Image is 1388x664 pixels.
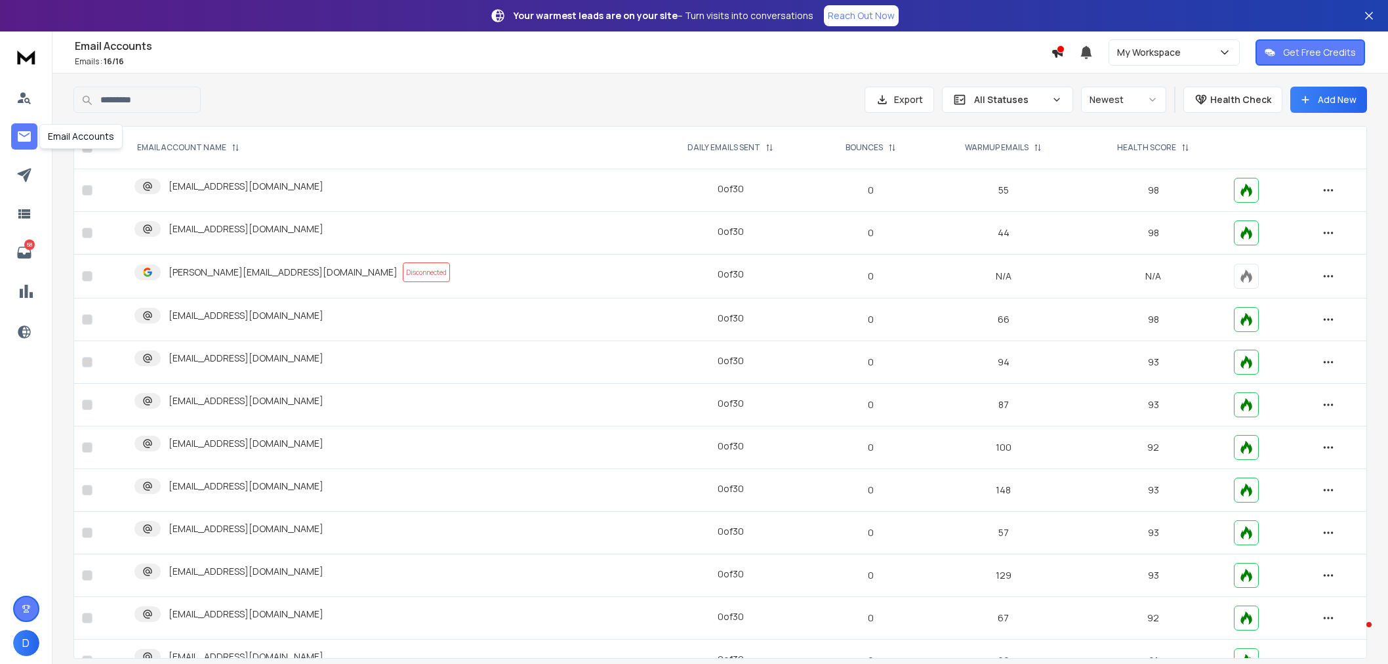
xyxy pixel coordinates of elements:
button: D [13,630,39,656]
td: 98 [1080,212,1227,255]
td: 129 [927,554,1080,597]
div: 0 of 30 [718,225,744,238]
td: 93 [1080,512,1227,554]
p: 0 [823,270,919,283]
td: 93 [1080,341,1227,384]
div: 0 of 30 [718,182,744,196]
td: 55 [927,169,1080,212]
td: 98 [1080,169,1227,212]
td: N/A [927,255,1080,299]
p: Get Free Credits [1283,46,1356,59]
p: N/A [1088,270,1219,283]
p: 0 [823,184,919,197]
p: [EMAIL_ADDRESS][DOMAIN_NAME] [169,565,323,578]
div: 0 of 30 [718,268,744,281]
p: Emails : [75,56,1051,67]
p: [EMAIL_ADDRESS][DOMAIN_NAME] [169,437,323,450]
p: 0 [823,226,919,239]
td: 92 [1080,597,1227,640]
p: 0 [823,484,919,497]
td: 94 [927,341,1080,384]
p: WARMUP EMAILS [965,142,1029,153]
p: 0 [823,356,919,369]
p: [EMAIL_ADDRESS][DOMAIN_NAME] [169,222,323,236]
div: EMAIL ACCOUNT NAME [137,142,239,153]
td: 66 [927,299,1080,341]
td: 93 [1080,554,1227,597]
div: 0 of 30 [718,440,744,453]
h1: Email Accounts [75,38,1051,54]
p: Health Check [1210,93,1271,106]
p: 0 [823,569,919,582]
td: 87 [927,384,1080,426]
p: [EMAIL_ADDRESS][DOMAIN_NAME] [169,650,323,663]
div: 0 of 30 [718,397,744,410]
p: [EMAIL_ADDRESS][DOMAIN_NAME] [169,608,323,621]
span: 16 / 16 [104,56,124,67]
p: [EMAIL_ADDRESS][DOMAIN_NAME] [169,394,323,407]
div: 0 of 30 [718,354,744,367]
div: 0 of 30 [718,610,744,623]
p: All Statuses [974,93,1046,106]
p: My Workspace [1117,46,1186,59]
td: 93 [1080,384,1227,426]
td: 67 [927,597,1080,640]
p: [EMAIL_ADDRESS][DOMAIN_NAME] [169,309,323,322]
p: DAILY EMAILS SENT [687,142,760,153]
div: 0 of 30 [718,312,744,325]
p: [EMAIL_ADDRESS][DOMAIN_NAME] [169,352,323,365]
p: 0 [823,398,919,411]
img: logo [13,45,39,69]
button: Export [865,87,934,113]
div: Email Accounts [39,124,123,149]
p: 0 [823,526,919,539]
p: [EMAIL_ADDRESS][DOMAIN_NAME] [169,480,323,493]
p: [EMAIL_ADDRESS][DOMAIN_NAME] [169,180,323,193]
button: Get Free Credits [1255,39,1365,66]
p: Reach Out Now [828,9,895,22]
a: 68 [11,239,37,266]
button: Newest [1081,87,1166,113]
td: 148 [927,469,1080,512]
td: 57 [927,512,1080,554]
td: 100 [927,426,1080,469]
td: 44 [927,212,1080,255]
div: 0 of 30 [718,568,744,581]
p: 0 [823,313,919,326]
p: [PERSON_NAME][EMAIL_ADDRESS][DOMAIN_NAME] [169,266,398,279]
button: Add New [1290,87,1367,113]
a: Reach Out Now [824,5,899,26]
iframe: Intercom live chat [1340,619,1372,650]
button: Health Check [1183,87,1282,113]
p: 0 [823,612,919,625]
strong: Your warmest leads are on your site [514,9,678,22]
span: Disconnected [403,262,450,282]
p: 68 [24,239,35,250]
td: 92 [1080,426,1227,469]
p: – Turn visits into conversations [514,9,813,22]
div: 0 of 30 [718,482,744,495]
div: 0 of 30 [718,525,744,538]
p: HEALTH SCORE [1117,142,1176,153]
td: 98 [1080,299,1227,341]
p: 0 [823,441,919,454]
p: BOUNCES [846,142,883,153]
p: [EMAIL_ADDRESS][DOMAIN_NAME] [169,522,323,535]
td: 93 [1080,469,1227,512]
